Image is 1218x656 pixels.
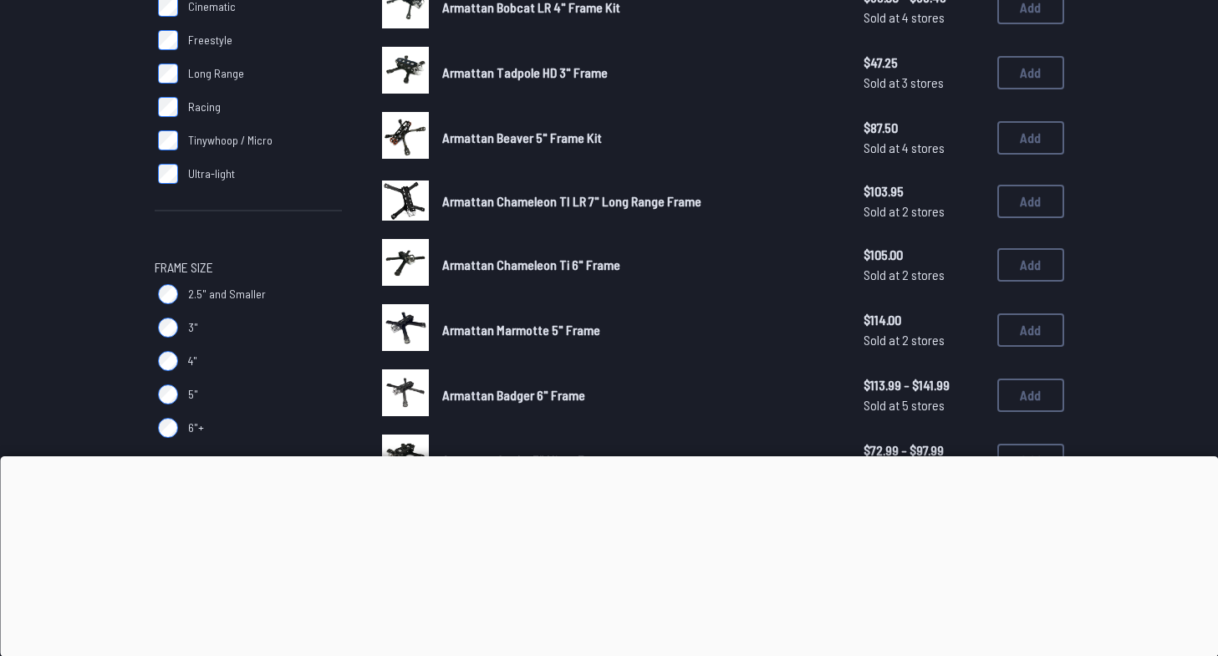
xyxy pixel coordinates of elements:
span: 6"+ [188,420,204,436]
a: Armattan Chameleon TI LR 7" Long Range Frame [442,191,837,211]
a: image [382,112,429,164]
span: Armattan Tadpole HD 3" Frame [442,64,608,80]
a: Armattan Marmotte 5" Frame [442,320,837,340]
input: 6"+ [158,418,178,438]
input: 2.5" and Smaller [158,284,178,304]
input: Tinywhoop / Micro [158,130,178,150]
span: $105.00 [864,245,984,265]
input: Freestyle [158,30,178,50]
span: Armattan Beaver 5" Frame Kit [442,130,602,145]
span: Sold at 2 stores [864,265,984,285]
img: image [382,47,429,94]
span: Armattan Chameleon Ti 6" Frame [442,257,620,272]
button: Add [997,444,1064,477]
button: Add [997,185,1064,218]
span: 4" [188,353,197,369]
a: Armattan Tadpole HD 3" Frame [442,63,837,83]
a: Armattan Badger 6" Frame [442,385,837,405]
span: 2.5" and Smaller [188,286,266,303]
span: $114.00 [864,310,984,330]
span: Frame Size [155,257,213,277]
a: image [382,177,429,226]
span: Tinywhoop / Micro [188,132,273,149]
img: image [382,369,429,416]
span: Armattan Badger 6" Frame [442,387,585,403]
img: image [382,239,429,286]
span: Armattan Chameleon TI LR 7" Long Range Frame [442,193,701,209]
span: Sold at 5 stores [864,395,984,415]
span: Sold at 4 stores [864,138,984,158]
button: Add [997,379,1064,412]
img: image [382,112,429,159]
a: image [382,304,429,356]
span: Ultra-light [188,165,235,182]
input: Ultra-light [158,164,178,184]
a: image [382,369,429,421]
span: 3" [188,319,198,336]
span: Sold at 3 stores [864,73,984,93]
span: Armattan Gecko 3" Micro Frame [442,452,612,468]
button: Add [997,121,1064,155]
img: image [382,304,429,351]
input: 4" [158,351,178,371]
button: Add [997,313,1064,347]
input: Long Range [158,64,178,84]
span: $87.50 [864,118,984,138]
span: Racing [188,99,221,115]
span: $72.99 - $97.99 [864,440,984,460]
span: Sold at 2 stores [864,330,984,350]
span: $47.25 [864,53,984,73]
span: 5" [188,386,198,403]
span: Armattan Marmotte 5" Frame [442,322,600,338]
input: Racing [158,97,178,117]
span: Sold at 4 stores [864,8,984,28]
span: $113.99 - $141.99 [864,375,984,395]
a: Armattan Beaver 5" Frame Kit [442,128,837,148]
a: Armattan Gecko 3" Micro Frame [442,450,837,470]
input: 3" [158,318,178,338]
span: Freestyle [188,32,232,48]
a: image [382,47,429,99]
a: image [382,239,429,291]
button: Add [997,248,1064,282]
a: Armattan Chameleon Ti 6" Frame [442,255,837,275]
a: image [382,435,429,486]
button: Add [997,56,1064,89]
span: $103.95 [864,181,984,201]
span: Sold at 2 stores [864,201,984,221]
img: image [382,181,429,221]
input: 5" [158,384,178,404]
img: image [382,435,429,481]
span: Long Range [188,65,244,82]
